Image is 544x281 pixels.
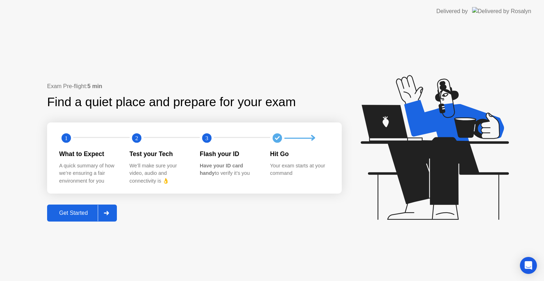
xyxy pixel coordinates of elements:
div: Your exam starts at your command [270,162,329,177]
div: to verify it’s you [200,162,259,177]
b: Have your ID card handy [200,163,243,176]
div: Find a quiet place and prepare for your exam [47,93,297,111]
div: What to Expect [59,149,118,159]
div: Open Intercom Messenger [520,257,537,274]
div: Exam Pre-flight: [47,82,342,91]
img: Delivered by Rosalyn [472,7,531,15]
button: Get Started [47,205,117,222]
div: Hit Go [270,149,329,159]
div: A quick summary of how we’re ensuring a fair environment for you [59,162,118,185]
div: Get Started [49,210,98,216]
div: Delivered by [436,7,468,16]
div: Test your Tech [130,149,189,159]
text: 2 [135,135,138,142]
div: Flash your ID [200,149,259,159]
text: 3 [205,135,208,142]
b: 5 min [87,83,102,89]
div: We’ll make sure your video, audio and connectivity is 👌 [130,162,189,185]
text: 1 [65,135,68,142]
